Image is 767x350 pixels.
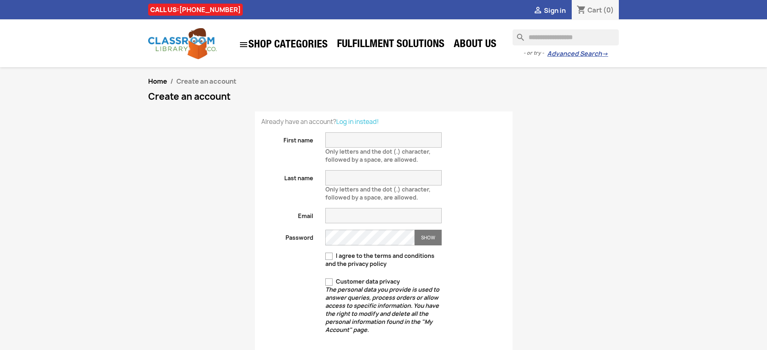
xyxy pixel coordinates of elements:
img: Classroom Library Company [148,28,217,59]
a: [PHONE_NUMBER] [179,5,241,14]
label: I agree to the terms and conditions and the privacy policy [325,252,442,268]
div: CALL US: [148,4,243,16]
p: Already have an account? [261,118,506,126]
a: Home [148,77,167,86]
label: Email [255,208,320,220]
input: Search [513,29,619,45]
span: (0) [603,6,614,14]
button: Show [415,230,442,245]
span: → [602,50,608,58]
i: search [513,29,522,39]
span: Sign in [544,6,566,15]
a: About Us [450,37,500,53]
a: Fulfillment Solutions [333,37,449,53]
input: Password input [325,230,415,245]
span: Create an account [176,77,236,86]
label: First name [255,132,320,144]
em: The personal data you provide is used to answer queries, process orders or allow access to specif... [325,286,439,334]
span: - or try - [523,49,547,57]
label: Last name [255,170,320,182]
a: Log in instead! [336,117,379,126]
i:  [533,6,543,16]
a: Advanced Search→ [547,50,608,58]
span: Only letters and the dot (.) character, followed by a space, are allowed. [325,182,430,201]
label: Password [255,230,320,242]
a: SHOP CATEGORIES [235,36,332,54]
h1: Create an account [148,92,619,101]
a:  Sign in [533,6,566,15]
span: Cart [587,6,602,14]
label: Customer data privacy [325,278,442,334]
i:  [239,40,248,49]
i: shopping_cart [577,6,586,15]
span: Only letters and the dot (.) character, followed by a space, are allowed. [325,144,430,163]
